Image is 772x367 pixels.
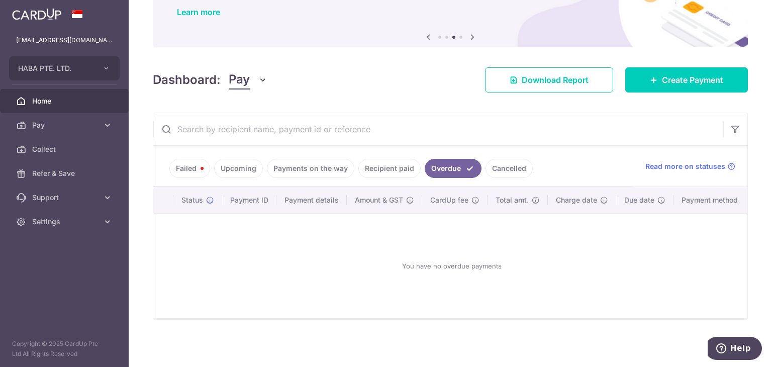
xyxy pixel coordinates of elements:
button: Pay [229,70,267,89]
img: CardUp [12,8,61,20]
span: Collect [32,144,99,154]
span: Amount & GST [355,195,403,205]
span: Settings [32,217,99,227]
p: [EMAIL_ADDRESS][DOMAIN_NAME] [16,35,113,45]
span: Refer & Save [32,168,99,178]
span: Support [32,193,99,203]
span: Due date [624,195,654,205]
span: Pay [32,120,99,130]
span: CardUp fee [430,195,468,205]
a: Payments on the way [267,159,354,178]
a: Recipient paid [358,159,421,178]
a: Failed [169,159,210,178]
iframe: Opens a widget where you can find more information [708,337,762,362]
a: Cancelled [486,159,533,178]
span: Read more on statuses [645,161,725,171]
a: Download Report [485,67,613,93]
a: Read more on statuses [645,161,735,171]
th: Payment method [673,187,750,213]
h4: Dashboard: [153,71,221,89]
span: Charge date [556,195,597,205]
a: Create Payment [625,67,748,93]
span: HABA PTE. LTD. [18,63,92,73]
th: Payment details [276,187,347,213]
span: Download Report [522,74,589,86]
th: Payment ID [222,187,276,213]
span: Pay [229,70,250,89]
a: Learn more [177,7,220,17]
span: Total amt. [496,195,529,205]
button: HABA PTE. LTD. [9,56,120,80]
a: Overdue [425,159,481,178]
span: Home [32,96,99,106]
span: Status [181,195,203,205]
input: Search by recipient name, payment id or reference [153,113,723,145]
span: Create Payment [662,74,723,86]
a: Upcoming [214,159,263,178]
div: You have no overdue payments [165,222,738,310]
